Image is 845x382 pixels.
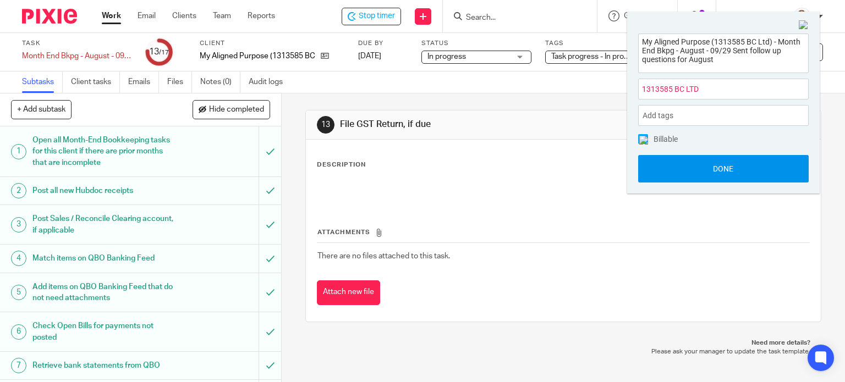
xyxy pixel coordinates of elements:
a: Clients [172,10,196,21]
p: [PERSON_NAME] [727,10,788,21]
a: Reports [248,10,275,21]
a: Notes (0) [200,71,240,93]
button: Done [638,155,809,182]
a: Team [213,10,231,21]
button: Hide completed [193,100,270,119]
div: 7 [11,358,26,373]
h1: Check Open Bills for payments not posted [32,318,176,346]
span: 1313585 BC LTD [642,84,781,95]
p: Please ask your manager to update the task template. [316,347,811,356]
a: Client tasks [71,71,120,93]
small: /17 [159,49,169,56]
div: 13 [149,46,169,58]
label: Task [22,39,132,48]
button: + Add subtask [11,100,72,119]
span: [DATE] [358,52,381,60]
span: Billable [654,135,678,143]
h1: Post all new Hubdoc receipts [32,182,176,199]
p: Description [317,160,366,169]
h1: Add items on QBO Banking Feed that do not need attachments [32,279,176,307]
span: Hide completed [209,106,264,114]
a: Emails [128,71,159,93]
h1: Retrieve bank statements from QBO [32,357,176,374]
div: 4 [11,251,26,266]
div: 2 [11,183,26,198]
div: 13 [317,116,334,134]
button: Attach new file [317,280,380,305]
img: Close [799,20,809,30]
span: Stop timer [359,10,395,22]
a: Work [102,10,121,21]
label: Due by [358,39,408,48]
p: My Aligned Purpose (1313585 BC Ltd) [200,51,315,62]
div: 1 [11,144,26,159]
a: Email [138,10,156,21]
h1: Match items on QBO Banking Feed [32,250,176,267]
a: Subtasks [22,71,63,93]
img: Screenshot%202025-09-16%20114050.png [793,8,811,25]
h1: Post Sales / Reconcile Clearing account, if applicable [32,211,176,239]
h1: Open all Month-End Bookkeeping tasks for this client if there are prior months that are incomplete [32,132,176,171]
span: Attachments [317,229,370,235]
span: Task progress - In progress (With Lead) + 3 [551,53,696,60]
img: Pixie [22,9,77,24]
div: Month End Bkpg - August - 09/29 Sent follow up questions for August [22,51,132,62]
span: Add tags [643,107,679,124]
label: Client [200,39,344,48]
div: 5 [11,285,26,300]
label: Tags [545,39,655,48]
a: Files [167,71,192,93]
div: 6 [11,324,26,340]
label: Status [421,39,531,48]
h1: File GST Return, if due [340,119,586,130]
p: Need more details? [316,339,811,347]
div: My Aligned Purpose (1313585 BC Ltd) - Month End Bkpg - August - 09/29 Sent follow up questions fo... [342,8,401,25]
span: Get Support [624,12,666,20]
div: 3 [11,217,26,232]
span: There are no files attached to this task. [317,252,450,260]
textarea: My Aligned Purpose (1313585 BC Ltd) - Month End Bkpg - August - 09/29 Sent follow up questions fo... [639,34,808,70]
input: Search [465,13,564,23]
a: Audit logs [249,71,291,93]
img: checked.png [639,136,648,145]
span: In progress [427,53,466,60]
